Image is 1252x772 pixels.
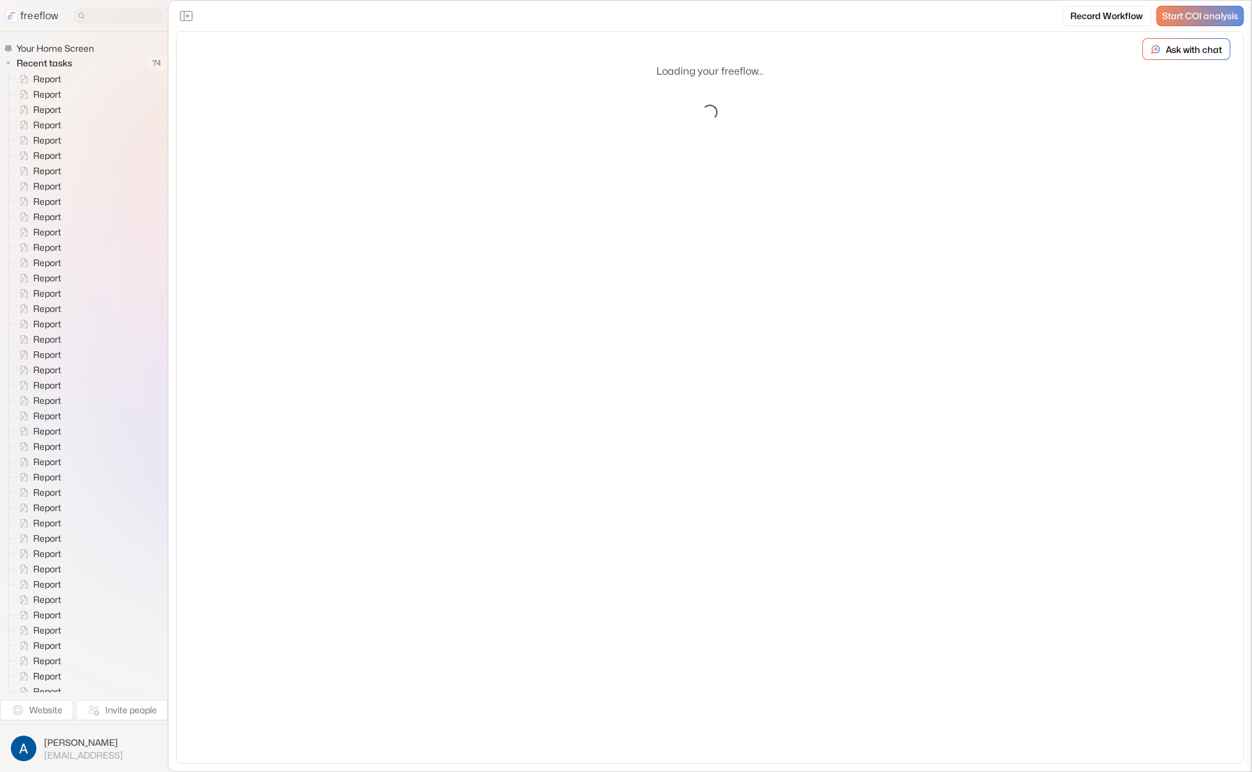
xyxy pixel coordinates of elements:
[176,6,196,26] button: Close the sidebar
[9,592,66,607] a: Report
[9,117,66,133] a: Report
[31,165,65,177] span: Report
[31,471,65,484] span: Report
[31,134,65,147] span: Report
[9,470,66,485] a: Report
[1166,43,1222,56] p: Ask with chat
[9,669,66,684] a: Report
[44,750,123,761] span: [EMAIL_ADDRESS]
[31,410,65,422] span: Report
[31,425,65,438] span: Report
[9,133,66,148] a: Report
[9,286,66,301] a: Report
[9,255,66,271] a: Report
[44,736,123,749] span: [PERSON_NAME]
[9,500,66,516] a: Report
[9,408,66,424] a: Report
[31,333,65,346] span: Report
[9,240,66,255] a: Report
[31,563,65,575] span: Report
[9,653,66,669] a: Report
[9,516,66,531] a: Report
[9,531,66,546] a: Report
[31,348,65,361] span: Report
[4,42,99,55] a: Your Home Screen
[1162,11,1238,22] span: Start COI analysis
[31,272,65,285] span: Report
[31,639,65,652] span: Report
[31,379,65,392] span: Report
[4,56,77,71] button: Recent tasks
[31,624,65,637] span: Report
[9,71,66,87] a: Report
[9,638,66,653] a: Report
[31,394,65,407] span: Report
[9,163,66,179] a: Report
[9,561,66,577] a: Report
[146,55,168,71] span: 74
[31,532,65,545] span: Report
[9,454,66,470] a: Report
[9,271,66,286] a: Report
[656,64,763,79] p: Loading your freeflow...
[9,194,66,209] a: Report
[31,287,65,300] span: Report
[9,684,66,699] a: Report
[9,577,66,592] a: Report
[9,179,66,194] a: Report
[9,393,66,408] a: Report
[31,456,65,468] span: Report
[31,241,65,254] span: Report
[31,195,65,208] span: Report
[9,546,66,561] a: Report
[31,226,65,239] span: Report
[9,607,66,623] a: Report
[9,347,66,362] a: Report
[31,655,65,667] span: Report
[20,8,59,24] p: freeflow
[9,485,66,500] a: Report
[9,378,66,393] a: Report
[9,623,66,638] a: Report
[31,486,65,499] span: Report
[31,593,65,606] span: Report
[31,119,65,131] span: Report
[76,700,168,720] button: Invite people
[8,732,160,764] button: [PERSON_NAME][EMAIL_ADDRESS]
[31,180,65,193] span: Report
[1156,6,1244,26] a: Start COI analysis
[31,517,65,530] span: Report
[31,609,65,621] span: Report
[9,439,66,454] a: Report
[31,103,65,116] span: Report
[31,88,65,101] span: Report
[9,102,66,117] a: Report
[31,256,65,269] span: Report
[31,685,65,698] span: Report
[5,8,59,24] a: freeflow
[14,42,98,55] span: Your Home Screen
[31,547,65,560] span: Report
[31,670,65,683] span: Report
[31,73,65,85] span: Report
[31,302,65,315] span: Report
[31,364,65,376] span: Report
[31,440,65,453] span: Report
[9,87,66,102] a: Report
[31,318,65,330] span: Report
[9,225,66,240] a: Report
[9,316,66,332] a: Report
[1062,6,1151,26] a: Record Workflow
[9,424,66,439] a: Report
[11,736,36,761] img: profile
[9,301,66,316] a: Report
[31,501,65,514] span: Report
[14,57,76,70] span: Recent tasks
[9,148,66,163] a: Report
[31,149,65,162] span: Report
[9,209,66,225] a: Report
[31,578,65,591] span: Report
[31,211,65,223] span: Report
[9,332,66,347] a: Report
[9,362,66,378] a: Report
